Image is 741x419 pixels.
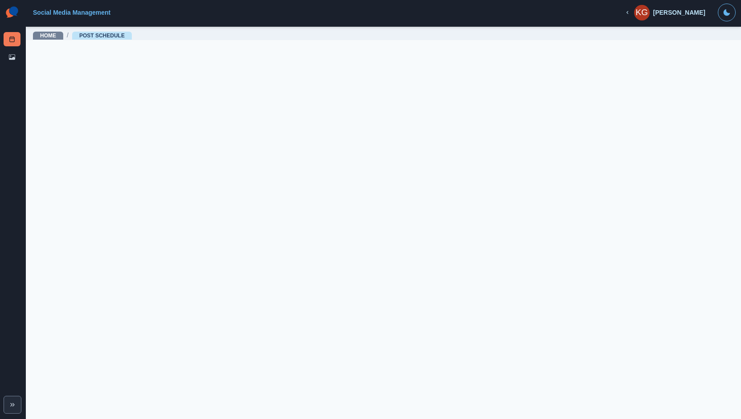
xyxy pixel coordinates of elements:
[33,31,132,40] nav: breadcrumb
[653,9,705,16] div: [PERSON_NAME]
[635,2,648,23] div: Kelly Guidry
[4,50,20,64] a: Media Library
[617,4,712,21] button: [PERSON_NAME]
[79,33,125,39] a: Post Schedule
[40,33,56,39] a: Home
[718,4,736,21] button: Toggle Mode
[33,9,110,16] a: Social Media Management
[4,32,20,46] a: Post Schedule
[67,31,69,40] span: /
[4,396,21,414] button: Expand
